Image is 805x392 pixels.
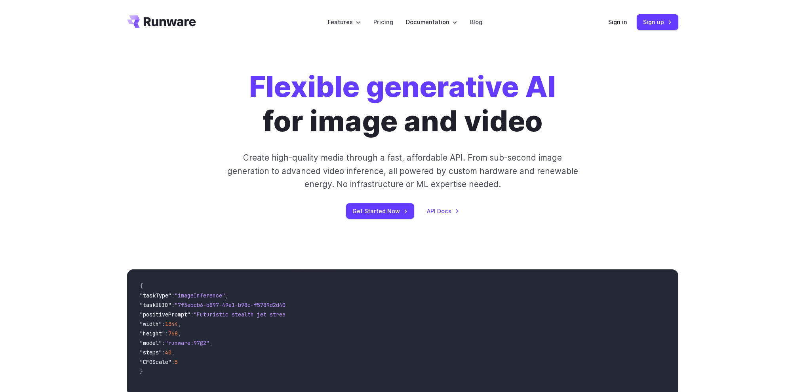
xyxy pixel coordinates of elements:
[165,320,178,328] span: 1344
[328,17,361,27] label: Features
[470,17,482,27] a: Blog
[427,206,459,216] a: API Docs
[178,330,181,337] span: ,
[175,301,295,309] span: "7f3ebcb6-b897-49e1-b98c-f5789d2d40d7"
[140,292,171,299] span: "taskType"
[171,301,175,309] span: :
[406,17,457,27] label: Documentation
[140,320,162,328] span: "width"
[165,339,209,347] span: "runware:97@2"
[140,339,162,347] span: "model"
[168,330,178,337] span: 768
[140,301,171,309] span: "taskUUID"
[162,320,165,328] span: :
[226,151,579,191] p: Create high-quality media through a fast, affordable API. From sub-second image generation to adv...
[140,358,171,365] span: "CFGScale"
[140,330,165,337] span: "height"
[190,311,194,318] span: :
[140,349,162,356] span: "steps"
[171,358,175,365] span: :
[165,330,168,337] span: :
[194,311,482,318] span: "Futuristic stealth jet streaking through a neon-lit cityscape with glowing purple exhaust"
[608,17,627,27] a: Sign in
[171,349,175,356] span: ,
[127,15,196,28] a: Go to /
[171,292,175,299] span: :
[178,320,181,328] span: ,
[162,349,165,356] span: :
[140,282,143,290] span: {
[209,339,213,347] span: ,
[175,358,178,365] span: 5
[346,203,414,219] a: Get Started Now
[249,69,556,104] strong: Flexible generative AI
[140,368,143,375] span: }
[175,292,225,299] span: "imageInference"
[140,311,190,318] span: "positivePrompt"
[637,14,678,30] a: Sign up
[162,339,165,347] span: :
[225,292,228,299] span: ,
[249,70,556,138] h1: for image and video
[165,349,171,356] span: 40
[373,17,393,27] a: Pricing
